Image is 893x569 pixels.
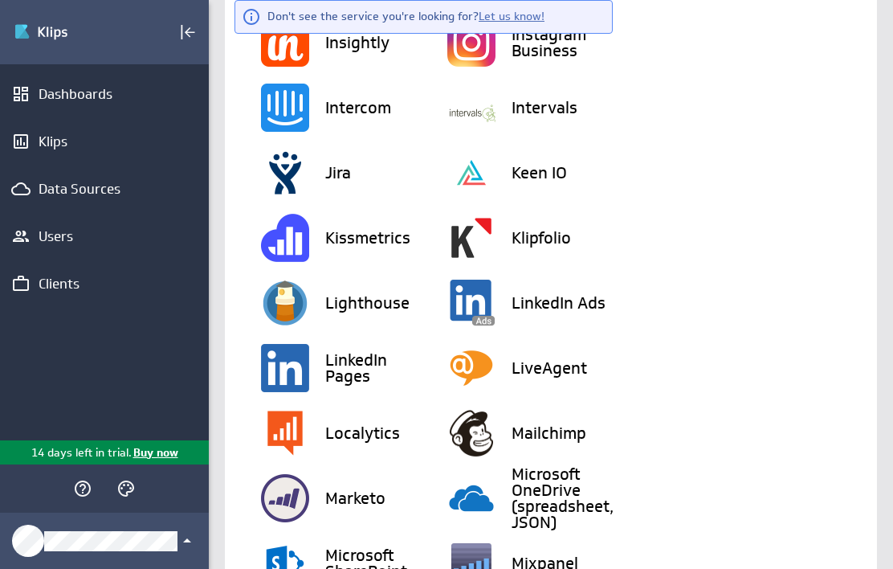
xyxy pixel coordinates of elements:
div: Clients [39,275,170,293]
img: image5716694900668846454.png [447,149,495,197]
h3: Mailchimp [512,425,586,441]
h3: Keen IO [512,165,567,181]
img: image1629079199996430842.png [447,409,495,457]
h3: Instagram Business [512,27,614,59]
img: image5622292645392147767.png [261,214,309,262]
div: Dashboards [39,85,170,103]
img: image2412903710494262349.png [447,344,495,392]
img: image1927158031853539236.png [261,344,309,392]
img: image3296276360446815218.png [261,84,309,132]
svg: Themes [116,479,136,498]
img: image1858912082062294012.png [447,279,495,327]
div: Data Sources [39,180,170,198]
img: image1847990877673846840.png [447,84,495,132]
h3: Lighthouse [325,295,410,311]
div: Don't see the service you're looking for? [267,9,544,26]
p: Buy now [132,444,178,461]
img: image9173415954662449888.png [447,18,495,67]
h3: LinkedIn Pages [325,352,427,384]
img: image2781635771185835885.png [447,474,495,522]
div: Klips [39,133,170,150]
h3: LiveAgent [512,360,587,376]
img: image2727001818289248180.png [261,409,309,457]
div: Users [39,227,170,245]
h3: Intervals [512,100,577,116]
div: Go to Dashboards [14,19,126,45]
img: image5630510778323030960.png [447,214,495,262]
div: Help [69,475,96,502]
img: image8006400279380379966.png [261,149,309,197]
h3: Jira [325,165,351,181]
img: Klipfolio klips logo [14,19,126,45]
a: Let us know! [479,10,544,24]
h3: Klipfolio [512,230,571,246]
img: image1347421262368520991.png [261,279,309,327]
h3: Intercom [325,100,391,116]
h3: LinkedIn Ads [512,295,606,311]
h3: Marketo [325,490,385,506]
h3: Kissmetrics [325,230,410,246]
img: image8284517391661430187.png [261,18,309,67]
h3: Localytics [325,425,400,441]
img: image6350885926392812111.png [261,474,309,522]
h3: Insightly [325,35,389,51]
h3: Microsoft OneDrive (spreadsheet, JSON) [512,466,614,531]
p: 14 days left in trial. [31,444,132,461]
div: Collapse [174,18,202,46]
div: Themes [112,475,140,502]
